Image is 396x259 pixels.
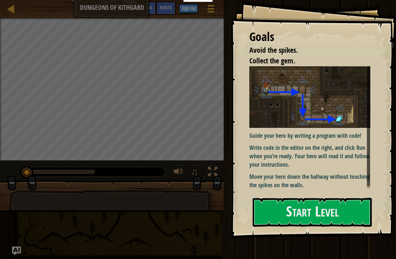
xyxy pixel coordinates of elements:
li: Avoid the spikes. [240,45,368,56]
span: Collect the gem. [249,56,295,66]
button: Toggle fullscreen [205,165,220,180]
button: Show game menu [202,1,220,19]
p: Guide your hero by writing a program with code! [249,132,370,140]
div: Goals [249,29,370,45]
button: Start Level [253,198,372,227]
button: ♫ [190,165,202,180]
img: Dungeons of kithgard [249,66,370,128]
button: Ask AI [12,247,21,255]
button: Ask AI [136,1,156,15]
li: Collect the gem. [240,56,368,66]
span: Avoid the spikes. [249,45,298,55]
span: Hints [160,4,172,11]
p: Write code in the editor on the right, and click Run when you’re ready. Your hero will read it an... [249,144,370,169]
button: Adjust volume [171,165,186,180]
p: Move your hero down the hallway without touching the spikes on the walls. [249,173,370,189]
button: Sign Up [179,4,198,13]
span: ♫ [191,166,198,177]
span: Ask AI [140,4,153,11]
